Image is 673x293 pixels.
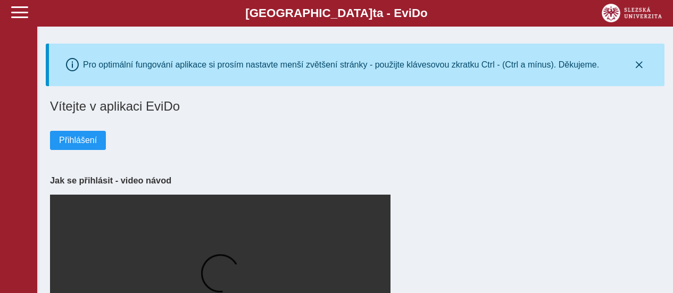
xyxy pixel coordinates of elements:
[50,175,660,186] h3: Jak se přihlásit - video návod
[372,6,376,20] span: t
[602,4,662,22] img: logo_web_su.png
[50,131,106,150] button: Přihlášení
[412,6,420,20] span: D
[32,6,641,20] b: [GEOGRAPHIC_DATA] a - Evi
[59,136,97,145] span: Přihlášení
[420,6,428,20] span: o
[83,60,599,70] div: Pro optimální fungování aplikace si prosím nastavte menší zvětšení stránky - použijte klávesovou ...
[50,99,660,114] h1: Vítejte v aplikaci EviDo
